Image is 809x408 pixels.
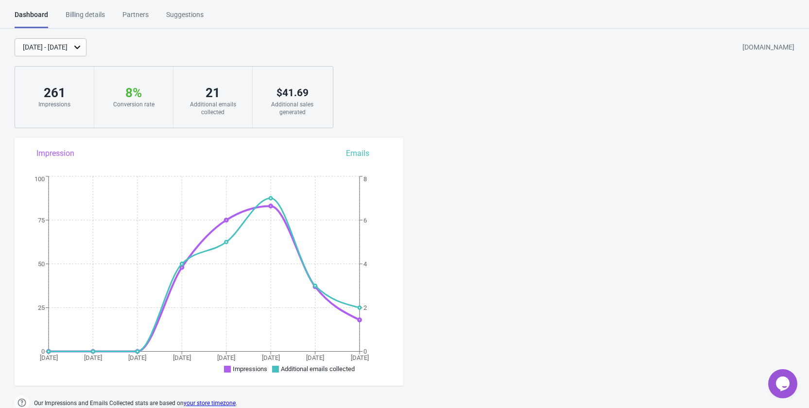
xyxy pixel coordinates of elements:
iframe: chat widget [768,369,799,398]
tspan: 75 [38,217,45,224]
tspan: [DATE] [217,354,235,361]
div: [DATE] - [DATE] [23,42,68,52]
div: 261 [25,85,84,101]
tspan: 2 [363,304,367,311]
tspan: 8 [363,175,367,183]
tspan: 0 [41,348,45,355]
span: Additional emails collected [281,365,355,373]
tspan: 4 [363,260,367,268]
div: Impressions [25,101,84,108]
tspan: 50 [38,260,45,268]
span: Impressions [233,365,267,373]
tspan: [DATE] [128,354,146,361]
div: Additional sales generated [262,101,322,116]
tspan: [DATE] [306,354,324,361]
div: [DOMAIN_NAME] [742,39,794,56]
div: Additional emails collected [183,101,242,116]
tspan: 25 [38,304,45,311]
tspan: [DATE] [173,354,191,361]
tspan: 6 [363,217,367,224]
div: $ 41.69 [262,85,322,101]
tspan: [DATE] [262,354,280,361]
div: Conversion rate [104,101,163,108]
a: your store timezone [184,400,236,407]
div: Partners [122,10,149,27]
div: 21 [183,85,242,101]
tspan: [DATE] [351,354,369,361]
tspan: 100 [34,175,45,183]
div: Suggestions [166,10,204,27]
div: 8 % [104,85,163,101]
tspan: [DATE] [40,354,58,361]
tspan: [DATE] [84,354,102,361]
div: Billing details [66,10,105,27]
tspan: 0 [363,348,367,355]
div: Dashboard [15,10,48,28]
